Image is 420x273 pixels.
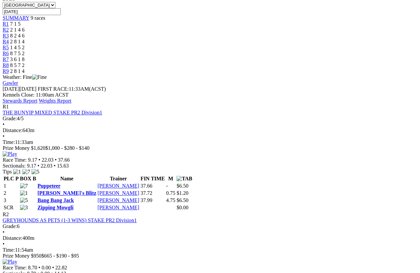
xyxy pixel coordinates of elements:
span: 3 6 1 8 [10,57,25,62]
a: [PERSON_NAME]'s Blitz [37,190,96,196]
a: R1 [3,21,9,27]
text: 4.75 [166,197,175,203]
img: 7 [20,183,28,189]
div: Prize Money $1,620 [3,145,417,151]
img: 7 [22,169,30,175]
span: 37.66 [58,157,70,163]
span: R1 [3,104,9,109]
span: 22.03 [42,157,53,163]
span: $1,000 - $280 - $140 [45,145,90,151]
a: R6 [3,51,9,56]
span: 2 1 4 6 [10,27,25,33]
span: 22.82 [55,265,67,270]
img: Fine [32,74,47,80]
span: P [15,176,19,181]
span: 15.63 [57,163,69,169]
a: R8 [3,62,9,68]
img: 1 [20,190,28,196]
a: [PERSON_NAME] [97,205,139,210]
img: TAB [177,176,192,182]
span: Distance: [3,235,22,241]
a: Zipping Mowgli [37,205,73,210]
span: $0.00 [177,205,188,210]
span: Race Time: [3,157,27,163]
a: Puppeteer [37,183,60,189]
a: Weights Report [39,98,72,103]
div: 11:33am [3,139,417,145]
a: [PERSON_NAME] [97,197,139,203]
span: 9.17 [27,163,36,169]
span: Distance: [3,127,22,133]
td: 37.66 [140,183,165,189]
span: • [54,163,56,169]
span: • [3,133,5,139]
span: $6.50 [177,197,188,203]
span: B [32,176,36,181]
span: • [37,163,39,169]
span: R2 [3,212,9,217]
span: BOX [20,176,31,181]
img: 5 [20,197,28,203]
a: Bang Bang Jack [37,197,74,203]
div: 6 [3,223,417,229]
img: 1 [13,169,21,175]
span: 1 4 5 2 [10,45,25,50]
span: 2 8 1 4 [10,68,25,74]
a: R3 [3,33,9,38]
span: 9 races [31,15,45,21]
div: 11:54am [3,247,417,253]
input: Select date [3,8,61,15]
span: • [38,157,40,163]
span: Weather: Fine [3,74,47,80]
a: R2 [3,27,9,33]
span: $6.50 [177,183,188,189]
a: Stewards Report [3,98,37,103]
span: • [3,241,5,247]
span: 22.03 [41,163,52,169]
span: PLC [4,176,14,181]
span: 11:33AM(ACST) [38,86,106,92]
a: R7 [3,57,9,62]
span: • [55,157,57,163]
th: Name [37,175,96,182]
text: - [166,183,168,189]
span: 8 2 4 6 [10,33,25,38]
a: GREYHOUNDS AS PETS (1-3 WINS) STAKE PR2 Division1 [3,217,137,223]
img: Play [3,151,17,157]
td: 37.72 [140,190,165,196]
th: M [166,175,176,182]
div: Kennels Close: 11:00am ACST [3,92,417,98]
a: R5 [3,45,9,50]
span: Time: [3,139,15,145]
div: 4/5 [3,116,417,122]
span: 0.00 [42,265,51,270]
a: R4 [3,39,9,44]
span: 8 7 5 2 [10,51,25,56]
span: Grade: [3,223,17,229]
span: FIRST RACE: [38,86,69,92]
div: Prize Money $950 [3,253,417,259]
span: [DATE] [3,86,20,92]
span: • [52,265,54,270]
a: [PERSON_NAME] [97,183,139,189]
img: 5 [31,169,39,175]
div: 643m [3,127,417,133]
span: • [3,122,5,127]
img: 3 [20,205,28,211]
td: 2 [3,190,19,196]
span: $1.20 [177,190,188,196]
td: 1 [3,183,19,189]
a: Gawler [3,80,18,86]
a: SUMMARY [3,15,29,21]
div: 400m [3,235,417,241]
a: R9 [3,68,9,74]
